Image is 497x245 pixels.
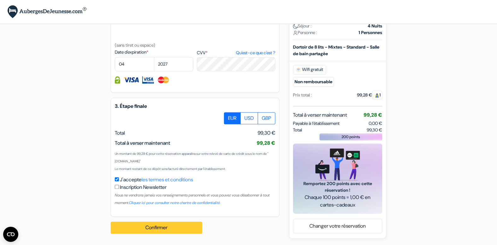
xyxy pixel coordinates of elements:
span: Total [293,127,302,133]
span: Payable à l’établissement [293,120,340,127]
h5: 3. Étape finale [115,103,275,109]
img: moon.svg [293,24,298,29]
a: les termes et conditions [142,176,193,183]
label: Date d'expiration [115,49,193,55]
small: Un montant de 99,28 € pour cette réservation apparaîtra sur votre relevé de carte de crédit sous ... [115,152,268,163]
span: Total à verser maintenant [115,140,170,146]
label: J'accepte [120,176,193,184]
img: Visa [123,76,139,84]
span: Personne : [293,29,317,36]
label: CVV [197,50,275,56]
div: Prix total : [293,92,312,98]
b: Dortoir de 8 lits - Mixtes - Standard - Salle de bain partagée [293,44,379,56]
span: 99,30 € [367,127,382,133]
small: Nous ne vendrons jamais vos renseignements personnels et vous pouvez vous désabonner à tout moment. [115,193,270,205]
button: Confirmer [111,222,202,234]
strong: 1 Personnes [359,29,382,36]
span: Total [115,130,125,136]
img: Visa Electron [142,76,154,84]
span: 99,30 € [258,129,275,137]
span: Total à verser maintenant [293,111,347,119]
img: Master Card [157,76,170,84]
img: Information de carte de crédit entièrement encryptée et sécurisée [115,76,120,84]
small: (sans tiret ou espace) [115,42,155,48]
img: guest.svg [375,93,379,98]
span: Séjour : [293,23,312,29]
span: 0,00 € [369,120,382,126]
div: Basic radio toggle button group [224,112,275,124]
label: USD [240,112,258,124]
span: 200 points [342,134,360,140]
small: Le montant restant de ce dépôt sera facturé directement par l'établissement. [115,167,226,171]
a: Changer votre réservation [293,220,382,232]
label: GBP [258,112,275,124]
label: Inscription Newsletter [120,184,167,191]
div: 99,28 € [357,92,382,98]
span: 1 [372,90,382,99]
strong: 4 Nuits [368,23,382,29]
img: free_wifi.svg [296,67,301,72]
small: Non remboursable [293,77,334,87]
img: user_icon.svg [293,31,298,35]
span: Remportez 200 points avec cette réservation ! [301,180,375,194]
label: EUR [224,112,241,124]
a: Qu'est-ce que c'est ? [236,50,275,56]
img: AubergesDeJeunesse.com [8,5,86,18]
img: gift_card_hero_new.png [315,149,360,180]
span: Wifi gratuit [293,65,326,74]
span: Chaque 100 points = 1,00 € en cartes-cadeaux [301,194,375,209]
span: 99,28 € [364,112,382,118]
button: Ouvrir le widget CMP [3,227,18,242]
span: 99,28 € [257,140,275,146]
a: Cliquez ici pour consulter notre chartre de confidentialité. [129,200,220,205]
